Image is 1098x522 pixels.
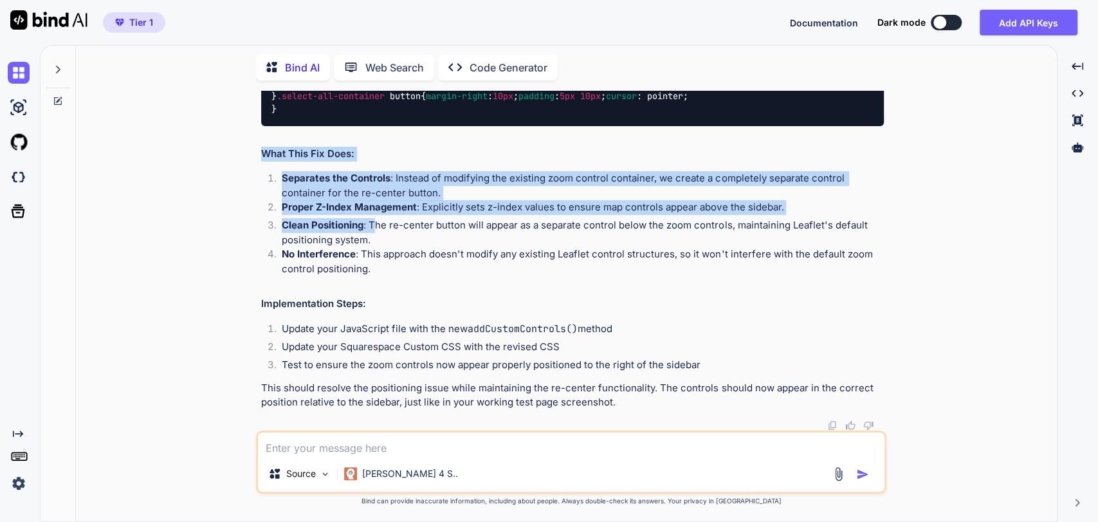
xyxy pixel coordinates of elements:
[790,16,858,30] button: Documentation
[877,16,926,29] span: Dark mode
[115,19,124,26] img: premium
[282,200,884,215] p: : Explicitly sets z-index values to ensure map controls appear above the sidebar.
[426,90,488,102] span: margin-right
[518,90,554,102] span: padding
[282,201,417,213] strong: Proper Z-Index Management
[271,358,884,376] li: Test to ensure the zoom controls now appear properly positioned to the right of the sidebar
[365,60,424,75] p: Web Search
[261,297,884,312] h2: Implementation Steps:
[103,12,165,33] button: premiumTier 1
[468,322,578,335] code: addCustomControls()
[344,467,357,480] img: Claude 4 Sonnet
[863,420,874,431] img: dislike
[129,16,153,29] span: Tier 1
[256,496,886,506] p: Bind can provide inaccurate information, including about people. Always double-check its answers....
[580,90,601,102] span: 10px
[8,62,30,84] img: chat
[277,90,385,102] span: .select-all-container
[827,420,837,431] img: copy
[493,90,513,102] span: 10px
[282,248,356,260] strong: No Interference
[320,469,331,480] img: Pick Models
[261,381,884,410] p: This should resolve the positioning issue while maintaining the re-center functionality. The cont...
[470,60,547,75] p: Code Generator
[261,147,884,162] h2: What This Fix Does:
[285,60,320,75] p: Bind AI
[856,468,869,481] img: icon
[831,467,846,481] img: attachment
[790,17,858,28] span: Documentation
[980,10,1077,35] button: Add API Keys
[286,467,316,480] p: Source
[282,172,390,184] strong: Separates the Controls
[560,90,575,102] span: 5px
[282,247,884,276] p: : This approach doesn't modify any existing Leaflet control structures, so it won't interfere wit...
[271,322,884,340] li: Update your JavaScript file with the new method
[8,97,30,118] img: ai-studio
[362,467,458,480] p: [PERSON_NAME] 4 S..
[271,340,884,358] li: Update your Squarespace Custom CSS with the revised CSS
[8,131,30,153] img: githubLight
[282,218,884,247] p: : The re-center button will appear as a separate control below the zoom controls, maintaining Lea...
[282,219,363,231] strong: Clean Positioning
[282,171,884,200] p: : Instead of modifying the existing zoom control container, we create a completely separate contr...
[845,420,856,431] img: like
[8,472,30,494] img: settings
[8,166,30,188] img: darkCloudIdeIcon
[390,90,421,102] span: button
[606,90,637,102] span: cursor
[10,10,87,30] img: Bind AI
